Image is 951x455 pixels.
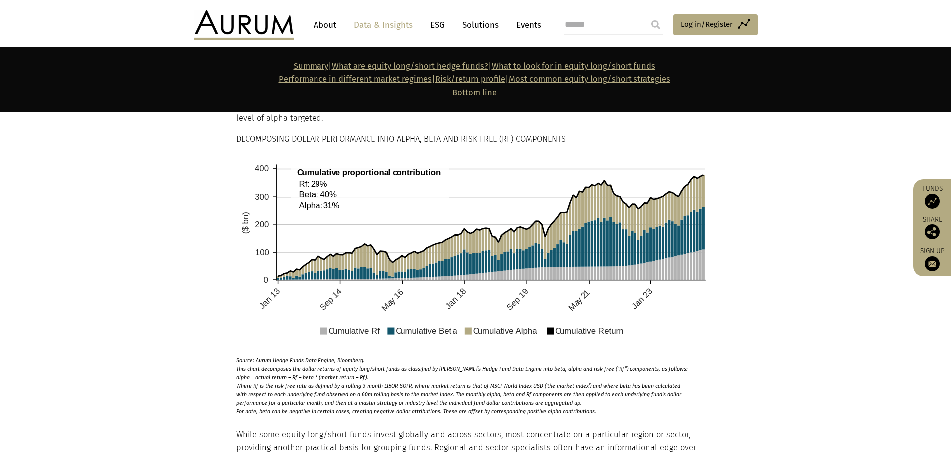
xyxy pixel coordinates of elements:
[279,61,670,97] strong: | | | |
[452,88,497,97] a: Bottom line
[681,18,733,30] span: Log in/Register
[918,184,946,209] a: Funds
[236,133,713,146] p: DECOMPOSING DOLLAR PERFORMANCE INTO ALPHA, BETA AND RISK FREE (RF) COMPONENTS
[492,61,655,71] a: What to look for in equity long/short funds
[309,16,341,34] a: About
[332,61,488,71] a: What are equity long/short hedge funds?
[457,16,504,34] a: Solutions
[646,15,666,35] input: Submit
[236,351,689,416] p: Source: Aurum Hedge Funds Data Engine, Bloomberg. This chart decomposes the dollar returns of equ...
[918,247,946,271] a: Sign up
[194,10,294,40] img: Aurum
[673,14,758,35] a: Log in/Register
[925,194,940,209] img: Access Funds
[918,216,946,239] div: Share
[425,16,450,34] a: ESG
[435,74,505,84] a: Risk/return profile
[349,16,418,34] a: Data & Insights
[279,74,432,84] a: Performance in different market regimes
[925,256,940,271] img: Sign up to our newsletter
[509,74,670,84] a: Most common equity long/short strategies
[511,16,541,34] a: Events
[294,61,328,71] a: Summary
[925,224,940,239] img: Share this post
